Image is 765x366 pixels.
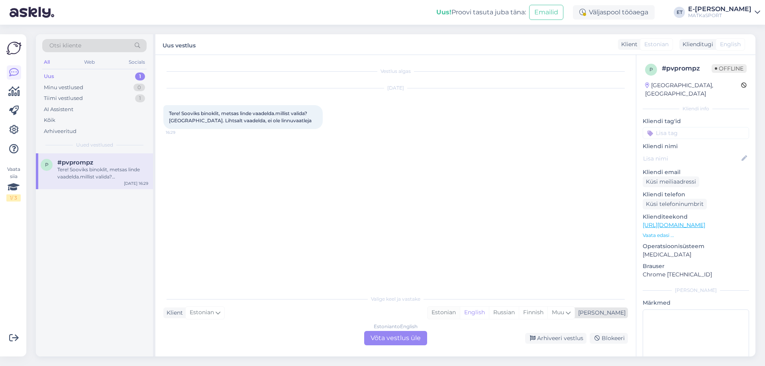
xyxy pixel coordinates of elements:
[643,232,749,239] p: Vaata edasi ...
[45,162,49,168] span: p
[169,110,312,123] span: Tere! Sooviks binoklit, metsas linde vaadelda.millist valida? [GEOGRAPHIC_DATA]. Lihtsalt vaadeld...
[436,8,451,16] b: Uus!
[364,331,427,345] div: Võta vestlus üle
[489,307,519,319] div: Russian
[649,67,653,72] span: p
[44,116,55,124] div: Kõik
[525,333,586,344] div: Arhiveeri vestlus
[643,242,749,251] p: Operatsioonisüsteem
[133,84,145,92] div: 0
[44,94,83,102] div: Tiimi vestlused
[590,333,628,344] div: Blokeeri
[163,296,628,303] div: Valige keel ja vastake
[82,57,96,67] div: Web
[643,270,749,279] p: Chrome [TECHNICAL_ID]
[44,127,76,135] div: Arhiveeritud
[643,251,749,259] p: [MEDICAL_DATA]
[643,105,749,112] div: Kliendi info
[573,5,655,20] div: Väljaspool tööaega
[57,159,93,166] span: #pvprompz
[135,94,145,102] div: 1
[135,72,145,80] div: 1
[643,190,749,199] p: Kliendi telefon
[645,81,741,98] div: [GEOGRAPHIC_DATA], [GEOGRAPHIC_DATA]
[643,287,749,294] div: [PERSON_NAME]
[529,5,563,20] button: Emailid
[6,194,21,202] div: 1 / 3
[688,6,751,12] div: E-[PERSON_NAME]
[190,308,214,317] span: Estonian
[57,166,148,180] div: Tere! Sooviks binoklit, metsas linde vaadelda.millist valida? [GEOGRAPHIC_DATA]. Lihtsalt vaadeld...
[643,299,749,307] p: Märkmed
[662,64,712,73] div: # pvprompz
[166,129,196,135] span: 16:29
[679,40,713,49] div: Klienditugi
[519,307,547,319] div: Finnish
[720,40,741,49] span: English
[688,6,760,19] a: E-[PERSON_NAME]MATKaSPORT
[436,8,526,17] div: Proovi tasuta juba täna:
[552,309,564,316] span: Muu
[643,262,749,270] p: Brauser
[44,106,73,114] div: AI Assistent
[6,41,22,56] img: Askly Logo
[163,68,628,75] div: Vestlus algas
[163,84,628,92] div: [DATE]
[460,307,489,319] div: English
[44,72,54,80] div: Uus
[643,199,707,209] div: Küsi telefoninumbrit
[688,12,751,19] div: MATKaSPORT
[49,41,81,50] span: Otsi kliente
[127,57,147,67] div: Socials
[42,57,51,67] div: All
[643,127,749,139] input: Lisa tag
[643,154,740,163] input: Lisa nimi
[428,307,460,319] div: Estonian
[76,141,113,149] span: Uued vestlused
[674,7,685,18] div: ET
[643,117,749,125] p: Kliendi tag'id
[712,64,747,73] span: Offline
[575,309,626,317] div: [PERSON_NAME]
[124,180,148,186] div: [DATE] 16:29
[163,309,183,317] div: Klient
[643,168,749,176] p: Kliendi email
[374,323,418,330] div: Estonian to English
[6,166,21,202] div: Vaata siia
[643,213,749,221] p: Klienditeekond
[644,40,669,49] span: Estonian
[643,142,749,151] p: Kliendi nimi
[44,84,83,92] div: Minu vestlused
[163,39,196,50] label: Uus vestlus
[643,221,705,229] a: [URL][DOMAIN_NAME]
[643,176,699,187] div: Küsi meiliaadressi
[618,40,637,49] div: Klient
